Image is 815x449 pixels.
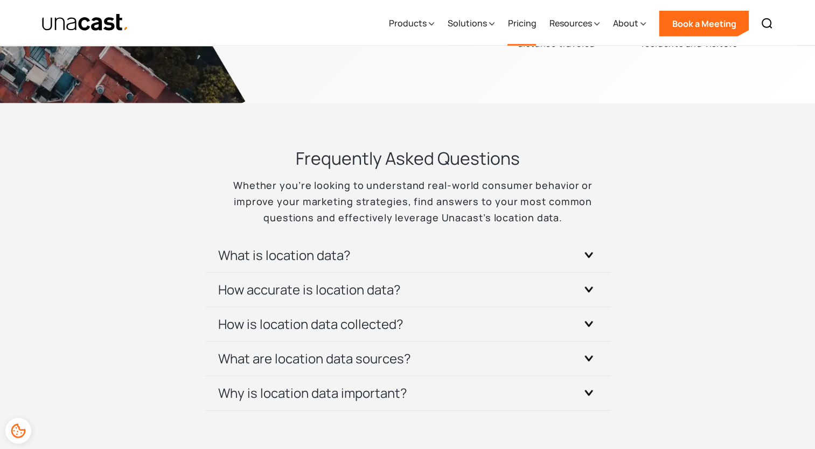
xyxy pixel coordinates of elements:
div: Resources [549,17,591,30]
h3: Why is location data important? [218,384,407,402]
p: Whether you’re looking to understand real-world consumer behavior or improve your marketing strat... [206,177,610,226]
div: Resources [549,2,600,46]
div: Cookie Preferences [5,418,31,444]
div: About [612,2,646,46]
a: home [41,13,129,32]
div: Products [388,17,426,30]
img: Search icon [761,17,774,30]
h3: What are location data sources? [218,350,411,367]
h3: What is location data? [218,247,351,264]
h3: Frequently Asked Questions [296,146,520,170]
h3: How is location data collected? [218,315,403,333]
h3: How accurate is location data? [218,281,401,298]
div: Solutions [447,17,486,30]
a: Pricing [507,2,536,46]
div: About [612,17,638,30]
div: Solutions [447,2,494,46]
div: Products [388,2,434,46]
a: Book a Meeting [659,11,749,37]
img: Unacast text logo [41,13,129,32]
